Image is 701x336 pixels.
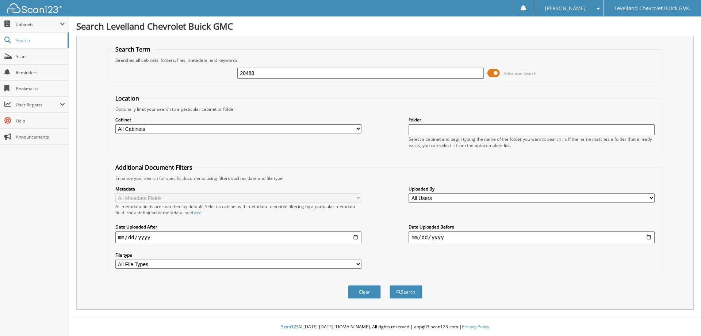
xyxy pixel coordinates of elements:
label: Date Uploaded Before [409,224,655,230]
span: Announcements [16,134,65,140]
span: Reminders [16,69,65,76]
div: Searches all cabinets, folders, files, metadata, and keywords [112,57,659,63]
label: Uploaded By [409,186,655,192]
legend: Search Term [112,45,154,53]
span: Bookmarks [16,86,65,92]
div: All metadata fields are searched by default. Select a cabinet with metadata to enable filtering b... [115,203,361,216]
div: Enhance your search for specific documents using filters such as date and file type. [112,175,659,181]
input: end [409,231,655,243]
label: Metadata [115,186,361,192]
span: User Reports [16,102,60,108]
label: Folder [409,117,655,123]
label: File type [115,252,361,258]
button: Search [390,285,422,299]
label: Cabinet [115,117,361,123]
a: Privacy Policy [462,324,489,330]
span: [PERSON_NAME] [545,6,586,11]
span: Scan [16,53,65,60]
label: Date Uploaded After [115,224,361,230]
span: Levelland Chevrolet Buick GMC [614,6,690,11]
div: © [DATE]-[DATE] [DOMAIN_NAME]. All rights reserved | appg03-scan123-com | [69,318,701,336]
h1: Search Levelland Chevrolet Buick GMC [76,20,694,32]
span: Scan123 [281,324,299,330]
span: Cabinets [16,21,60,27]
legend: Location [112,94,143,102]
iframe: Chat Widget [664,301,701,336]
div: Select a cabinet and begin typing the name of the folder you want to search in. If the name match... [409,136,655,148]
span: Search [16,37,64,44]
div: Optionally limit your search to a particular cabinet or folder [112,106,659,112]
button: Clear [348,285,381,299]
img: scan123-logo-white.svg [7,3,62,13]
input: start [115,231,361,243]
span: Advanced Search [504,71,536,76]
a: here [192,209,202,216]
legend: Additional Document Filters [112,163,196,171]
span: Help [16,118,65,124]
